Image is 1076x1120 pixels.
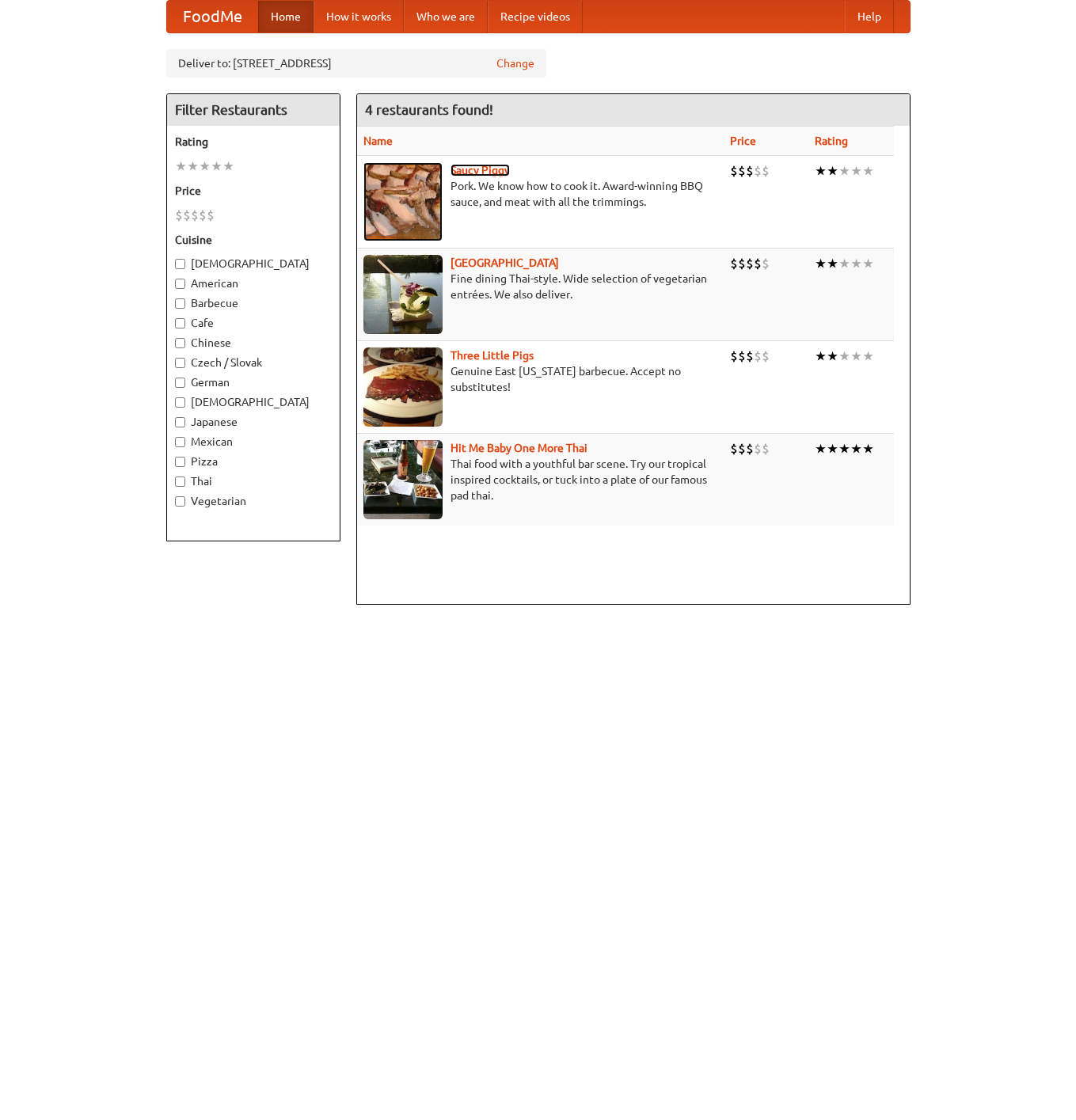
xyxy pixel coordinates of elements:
[175,158,187,175] li: ★
[175,275,332,291] label: American
[175,279,185,289] input: American
[850,162,862,180] li: ★
[363,178,718,210] p: Pork. We know how to cook it. Award-winning BBQ sauce, and meat with all the trimmings.
[175,207,183,224] li: $
[451,256,559,269] a: [GEOGRAPHIC_DATA]
[862,255,874,272] li: ★
[222,158,234,175] li: ★
[175,414,332,430] label: Japanese
[862,440,874,457] li: ★
[363,135,393,147] a: Name
[827,440,838,457] li: ★
[175,394,332,410] label: [DEMOGRAPHIC_DATA]
[187,158,199,175] li: ★
[175,259,185,269] input: [DEMOGRAPHIC_DATA]
[838,440,850,457] li: ★
[746,255,754,272] li: $
[730,135,756,147] a: Price
[167,94,340,126] h4: Filter Restaurants
[175,378,185,388] input: German
[730,347,738,365] li: $
[762,440,770,457] li: $
[862,347,874,365] li: ★
[815,162,827,180] li: ★
[175,183,332,199] h5: Price
[191,207,199,224] li: $
[183,207,191,224] li: $
[175,338,185,348] input: Chinese
[862,162,874,180] li: ★
[175,457,185,467] input: Pizza
[314,1,404,32] a: How it works
[488,1,583,32] a: Recipe videos
[175,318,185,328] input: Cafe
[175,298,185,309] input: Barbecue
[815,255,827,272] li: ★
[451,442,587,454] a: Hit Me Baby One More Thai
[496,55,534,71] a: Change
[738,255,746,272] li: $
[175,358,185,368] input: Czech / Slovak
[207,207,215,224] li: $
[738,162,746,180] li: $
[738,440,746,457] li: $
[175,437,185,447] input: Mexican
[827,162,838,180] li: ★
[167,1,258,32] a: FoodMe
[746,347,754,365] li: $
[175,355,332,370] label: Czech / Slovak
[175,134,332,150] h5: Rating
[850,347,862,365] li: ★
[199,207,207,224] li: $
[746,162,754,180] li: $
[451,349,534,362] a: Three Little Pigs
[175,496,185,507] input: Vegetarian
[754,255,762,272] li: $
[363,363,718,395] p: Genuine East [US_STATE] barbecue. Accept no substitutes!
[762,347,770,365] li: $
[404,1,488,32] a: Who we are
[762,162,770,180] li: $
[838,347,850,365] li: ★
[363,440,443,519] img: babythai.jpg
[175,374,332,390] label: German
[175,476,185,487] input: Thai
[363,271,718,302] p: Fine dining Thai-style. Wide selection of vegetarian entrées. We also deliver.
[363,456,718,503] p: Thai food with a youthful bar scene. Try our tropical inspired cocktails, or tuck into a plate of...
[166,49,546,78] div: Deliver to: [STREET_ADDRESS]
[175,473,332,489] label: Thai
[815,135,848,147] a: Rating
[175,493,332,509] label: Vegetarian
[175,256,332,271] label: [DEMOGRAPHIC_DATA]
[175,454,332,469] label: Pizza
[815,440,827,457] li: ★
[365,102,493,117] ng-pluralize: 4 restaurants found!
[175,417,185,427] input: Japanese
[730,440,738,457] li: $
[827,347,838,365] li: ★
[730,255,738,272] li: $
[738,347,746,365] li: $
[850,440,862,457] li: ★
[451,164,510,177] a: Saucy Piggy
[730,162,738,180] li: $
[175,232,332,248] h5: Cuisine
[815,347,827,365] li: ★
[754,347,762,365] li: $
[175,335,332,351] label: Chinese
[845,1,894,32] a: Help
[363,347,443,427] img: littlepigs.jpg
[199,158,211,175] li: ★
[754,162,762,180] li: $
[175,397,185,408] input: [DEMOGRAPHIC_DATA]
[838,255,850,272] li: ★
[762,255,770,272] li: $
[827,255,838,272] li: ★
[211,158,222,175] li: ★
[175,434,332,450] label: Mexican
[175,295,332,311] label: Barbecue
